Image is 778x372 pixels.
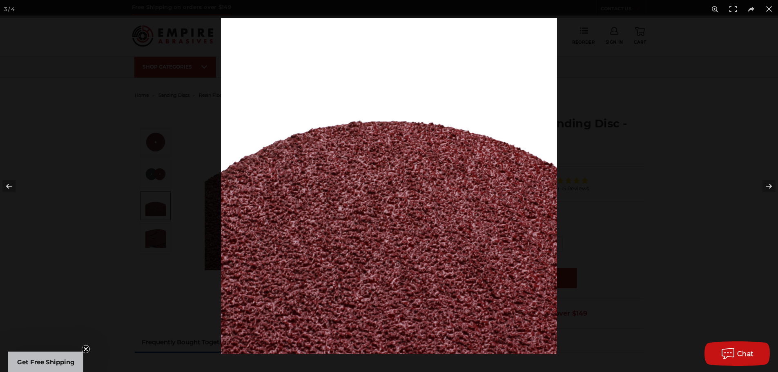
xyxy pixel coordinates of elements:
button: Chat [704,341,770,366]
span: Get Free Shipping [17,358,75,366]
span: Chat [737,350,754,358]
button: Next (arrow right) [749,166,778,207]
button: Close teaser [82,345,90,353]
div: Get Free ShippingClose teaser [8,352,83,372]
img: 9_inch_aox_resin_fiber_up_close__65966.1594759346.jpg [221,18,557,354]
